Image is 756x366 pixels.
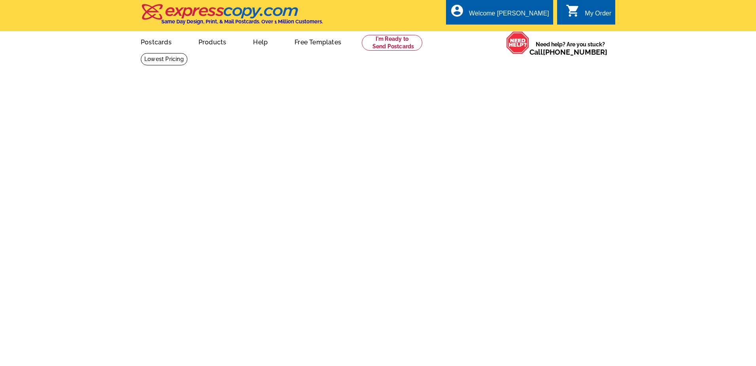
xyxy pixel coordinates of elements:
div: My Order [585,10,611,21]
a: shopping_cart My Order [566,9,611,19]
div: Welcome [PERSON_NAME] [469,10,549,21]
i: shopping_cart [566,4,580,18]
a: Help [240,32,280,51]
a: Postcards [128,32,184,51]
a: [PHONE_NUMBER] [543,48,607,56]
img: help [506,31,529,54]
i: account_circle [450,4,464,18]
span: Call [529,48,607,56]
a: Free Templates [282,32,354,51]
h4: Same Day Design, Print, & Mail Postcards. Over 1 Million Customers. [161,19,323,25]
span: Need help? Are you stuck? [529,40,611,56]
a: Products [186,32,239,51]
a: Same Day Design, Print, & Mail Postcards. Over 1 Million Customers. [141,10,323,25]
